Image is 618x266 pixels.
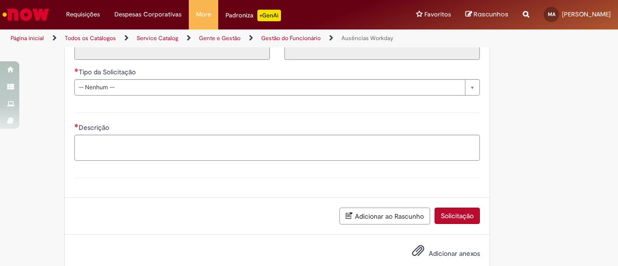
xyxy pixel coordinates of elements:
[114,10,182,19] span: Despesas Corporativas
[257,10,281,21] p: +GenAi
[7,29,405,47] ul: Trilhas de página
[474,10,508,19] span: Rascunhos
[66,10,100,19] span: Requisições
[465,10,508,19] a: Rascunhos
[562,10,611,18] span: [PERSON_NAME]
[548,11,555,17] span: MA
[199,34,240,42] a: Gente e Gestão
[74,124,79,127] span: Necessários
[435,208,480,224] button: Solicitação
[339,208,430,224] button: Adicionar ao Rascunho
[429,249,480,258] span: Adicionar anexos
[196,10,211,19] span: More
[11,34,44,42] a: Página inicial
[341,34,393,42] a: Ausências Workday
[137,34,178,42] a: Service Catalog
[225,10,281,21] div: Padroniza
[74,135,480,160] textarea: Descrição
[79,123,111,132] span: Descrição
[79,80,460,95] span: -- Nenhum --
[79,68,138,76] span: Tipo da Solicitação
[284,43,480,60] input: Nome da Unidade
[65,34,116,42] a: Todos os Catálogos
[261,34,321,42] a: Gestão do Funcionário
[424,10,451,19] span: Favoritos
[74,43,270,60] input: Nome da Regional / GEO
[409,242,427,264] button: Adicionar anexos
[1,5,51,24] img: ServiceNow
[74,68,79,72] span: Necessários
